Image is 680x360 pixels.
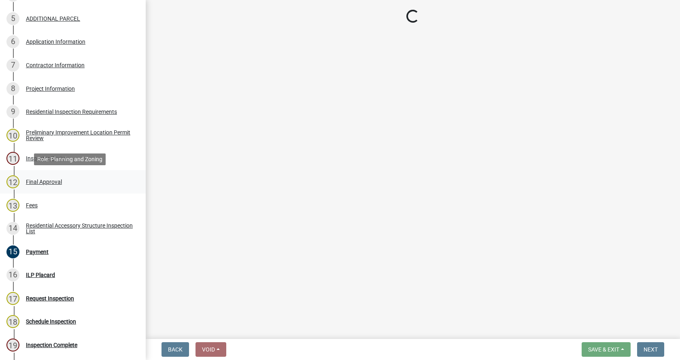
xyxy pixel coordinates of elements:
[202,346,215,353] span: Void
[6,152,19,165] div: 11
[26,223,133,234] div: Residential Accessory Structure Inspection List
[26,16,80,21] div: ADDITIONAL PARCEL
[26,62,85,68] div: Contractor Information
[6,222,19,235] div: 14
[6,35,19,48] div: 6
[195,342,226,357] button: Void
[6,105,19,118] div: 9
[34,153,106,165] div: Role: Planning and Zoning
[26,249,49,255] div: Payment
[26,109,117,115] div: Residential Inspection Requirements
[26,130,133,141] div: Preliminary Improvement Location Permit Review
[6,199,19,212] div: 13
[26,156,69,161] div: Inspector Review
[6,129,19,142] div: 10
[6,315,19,328] div: 18
[6,175,19,188] div: 12
[6,292,19,305] div: 17
[582,342,631,357] button: Save & Exit
[6,339,19,351] div: 19
[588,346,619,353] span: Save & Exit
[26,272,55,278] div: ILP Placard
[26,342,77,348] div: Inspection Complete
[6,245,19,258] div: 15
[26,296,74,301] div: Request Inspection
[6,82,19,95] div: 8
[26,179,62,185] div: Final Approval
[26,202,38,208] div: Fees
[6,12,19,25] div: 5
[26,39,85,45] div: Application Information
[637,342,664,357] button: Next
[644,346,658,353] span: Next
[26,319,76,324] div: Schedule Inspection
[6,59,19,72] div: 7
[161,342,189,357] button: Back
[26,86,75,92] div: Project Information
[6,268,19,281] div: 16
[168,346,183,353] span: Back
